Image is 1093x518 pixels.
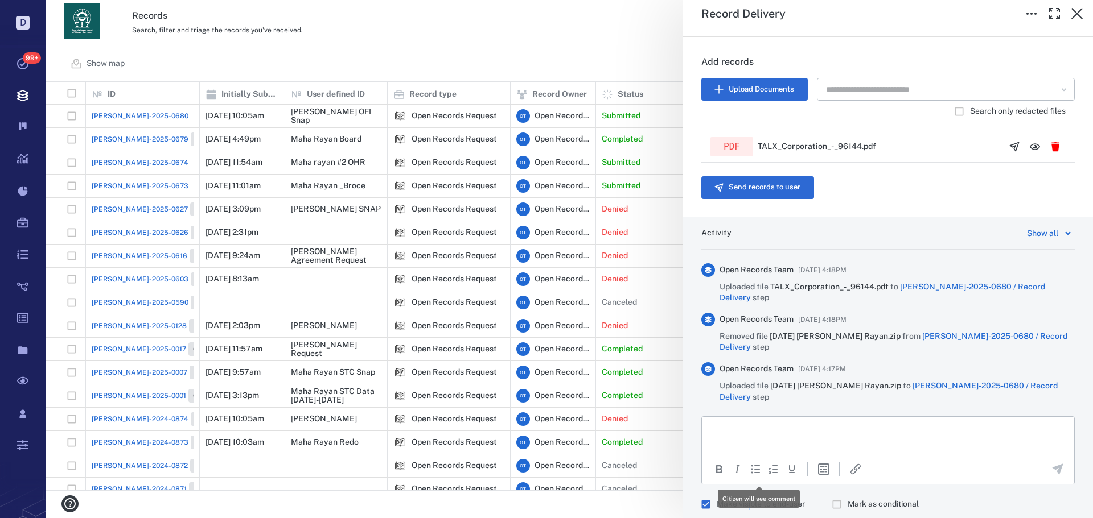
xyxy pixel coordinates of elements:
[817,462,831,476] button: Insert template
[26,8,49,18] span: Help
[717,499,805,510] span: Make visible to end-user
[1043,2,1066,25] button: Toggle Fullscreen
[1051,462,1065,476] button: Send the comment
[702,417,1074,453] iframe: Rich Text Area
[23,52,41,64] span: 99+
[720,363,794,375] span: Open Records Team
[1066,2,1088,25] button: Close
[798,362,846,376] span: [DATE] 4:17PM
[16,16,30,30] p: D
[720,331,1075,353] span: Removed file from step
[770,381,903,390] span: [DATE] [PERSON_NAME] Rayan.zip
[749,462,762,476] div: Bullet list
[798,263,847,277] span: [DATE] 4:18PM
[720,380,1075,403] span: Uploaded file to step
[701,227,732,239] h6: Activity
[720,314,794,325] span: Open Records Team
[970,106,1066,117] span: Search only redacted files
[720,381,1058,401] a: [PERSON_NAME]-2025-0680 / Record Delivery
[817,78,1075,101] div: Search Document Manager Files
[720,264,794,276] span: Open Records Team
[785,462,799,476] button: Underline
[770,282,890,291] span: TALX_Corporation_-_96144.pdf
[832,494,928,515] div: Comment will be marked as non-final decision
[701,494,814,515] div: Citizen will see comment
[848,499,919,510] span: Mark as conditional
[720,281,1075,304] span: Uploaded file to step
[758,141,876,152] p: TALX_Corporation_-_96144.pdf
[718,490,800,508] div: Citizen will see comment
[1027,226,1058,240] div: Show all
[770,331,901,341] span: [DATE] [PERSON_NAME] Rayan.zip
[730,462,744,476] button: Italic
[701,176,814,199] button: Send records to user
[849,462,862,476] button: Insert/edit link
[1057,82,1071,96] button: Open
[701,78,808,101] button: Upload Documents
[1020,2,1043,25] button: Toggle to Edit Boxes
[798,313,847,326] span: [DATE] 4:18PM
[712,462,726,476] button: Bold
[701,7,786,21] h5: Record Delivery
[767,462,780,476] div: Numbered list
[701,55,1075,78] h6: Add records
[710,137,753,156] div: pdf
